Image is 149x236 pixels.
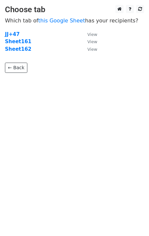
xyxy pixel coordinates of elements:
[38,17,85,24] a: this Google Sheet
[5,46,31,52] a: Sheet162
[5,63,27,73] a: ← Back
[87,39,97,44] small: View
[81,31,97,37] a: View
[81,39,97,44] a: View
[81,46,97,52] a: View
[5,31,20,37] a: JJ+47
[87,47,97,52] small: View
[5,5,144,15] h3: Choose tab
[5,39,31,44] a: Sheet161
[5,17,144,24] p: Which tab of has your recipients?
[87,32,97,37] small: View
